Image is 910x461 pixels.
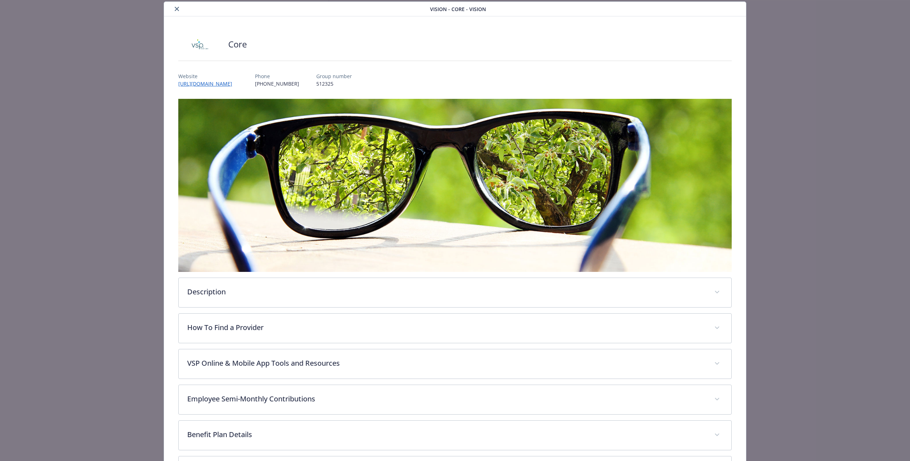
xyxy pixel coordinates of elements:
div: Employee Semi-Monthly Contributions [179,385,731,414]
span: Vision - Core - Vision [430,5,486,13]
p: 512325 [316,80,352,87]
div: Benefit Plan Details [179,421,731,450]
p: Description [187,287,705,297]
h2: Core [228,38,247,50]
p: How To Find a Provider [187,322,705,333]
img: banner [178,99,731,272]
p: [PHONE_NUMBER] [255,80,299,87]
div: Description [179,278,731,307]
p: Phone [255,72,299,80]
button: close [173,5,181,13]
p: Group number [316,72,352,80]
div: VSP Online & Mobile App Tools and Resources [179,349,731,379]
a: [URL][DOMAIN_NAME] [178,80,238,87]
p: Website [178,72,238,80]
p: VSP Online & Mobile App Tools and Resources [187,358,705,369]
p: Employee Semi-Monthly Contributions [187,394,705,404]
div: How To Find a Provider [179,314,731,343]
img: Vision Service Plan [178,34,221,55]
p: Benefit Plan Details [187,429,705,440]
